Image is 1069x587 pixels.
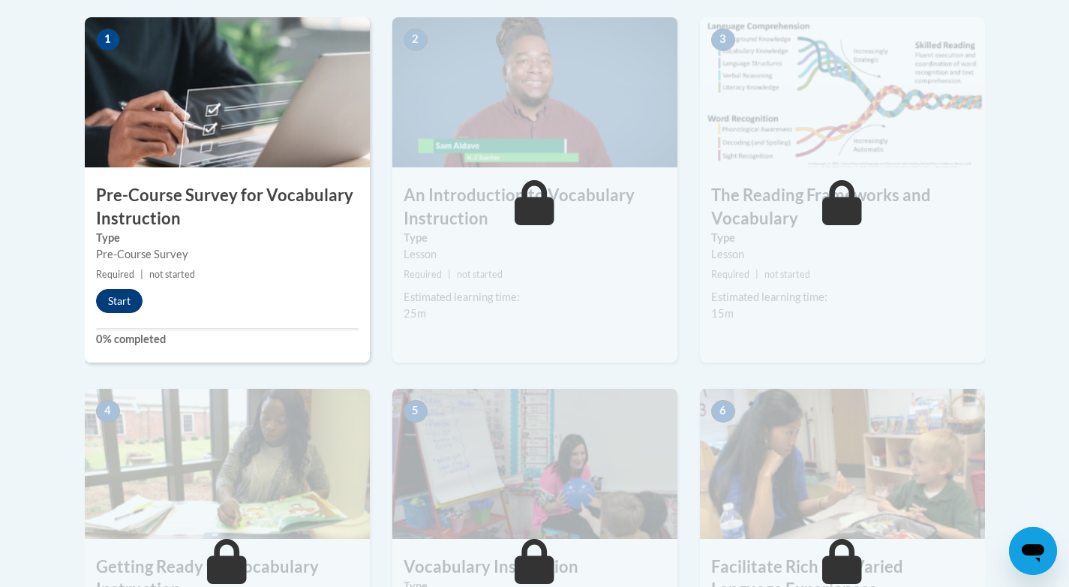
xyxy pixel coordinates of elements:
[711,29,735,51] span: 3
[404,246,666,263] div: Lesson
[755,269,758,280] span: |
[149,269,195,280] span: not started
[1009,527,1057,575] iframe: Button to launch messaging window
[392,555,677,579] h3: Vocabulary Instruction
[96,246,359,263] div: Pre-Course Survey
[700,389,985,539] img: Course Image
[96,29,120,51] span: 1
[711,307,734,320] span: 15m
[711,289,974,306] div: Estimated learning time:
[764,269,810,280] span: not started
[711,269,749,280] span: Required
[85,184,370,230] h3: Pre-Course Survey for Vocabulary Instruction
[711,246,974,263] div: Lesson
[448,269,451,280] span: |
[404,400,428,423] span: 5
[404,269,442,280] span: Required
[700,17,985,167] img: Course Image
[96,400,120,423] span: 4
[392,389,677,539] img: Course Image
[457,269,503,280] span: not started
[96,289,143,313] button: Start
[711,400,735,423] span: 6
[85,17,370,167] img: Course Image
[392,184,677,230] h3: An Introduction to Vocabulary Instruction
[711,230,974,246] label: Type
[85,389,370,539] img: Course Image
[96,230,359,246] label: Type
[96,331,359,348] label: 0% completed
[404,230,666,246] label: Type
[140,269,143,280] span: |
[700,184,985,230] h3: The Reading Frameworks and Vocabulary
[404,289,666,306] div: Estimated learning time:
[404,29,428,51] span: 2
[404,307,426,320] span: 25m
[392,17,677,167] img: Course Image
[96,269,134,280] span: Required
